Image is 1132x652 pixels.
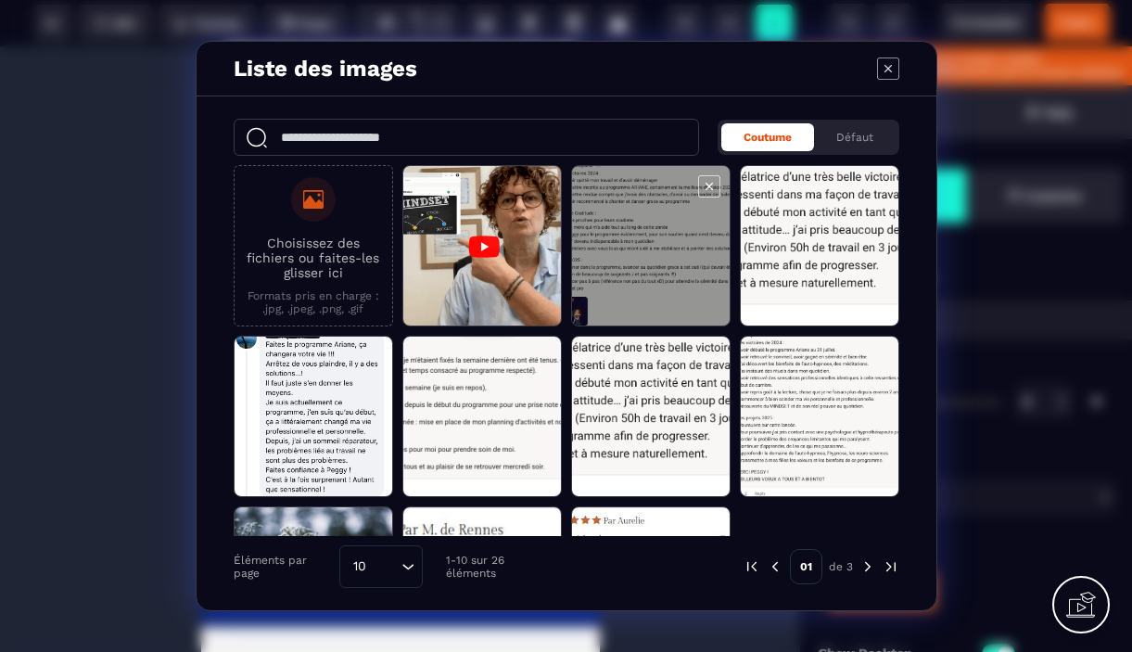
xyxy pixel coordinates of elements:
h4: Liste des images [234,56,417,82]
p: Éléments par page [234,554,331,580]
img: next [859,558,876,575]
span: 10 [347,556,373,577]
img: prev [744,558,760,575]
p: de 3 [829,559,853,574]
img: 9348e8d125885808b00e1ca54d988bfb_unnamed_(2).jpg [37,84,362,324]
div: Search for option [339,545,423,588]
p: Choisissez des fichiers ou faites-les glisser ici [244,236,383,280]
p: 1-10 sur 26 éléments [446,554,552,580]
img: 2c5559df54dc9d767f7e2cf05a92b976_unnamed_(1).jpg [34,346,364,521]
span: Coutume [744,131,792,144]
span: Défaut [836,131,873,144]
p: 01 [790,549,822,584]
img: next [883,558,899,575]
img: prev [767,558,783,575]
p: Formats pris en charge : .jpg, .jpeg, .png, .gif [244,289,383,315]
input: Search for option [373,556,397,577]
